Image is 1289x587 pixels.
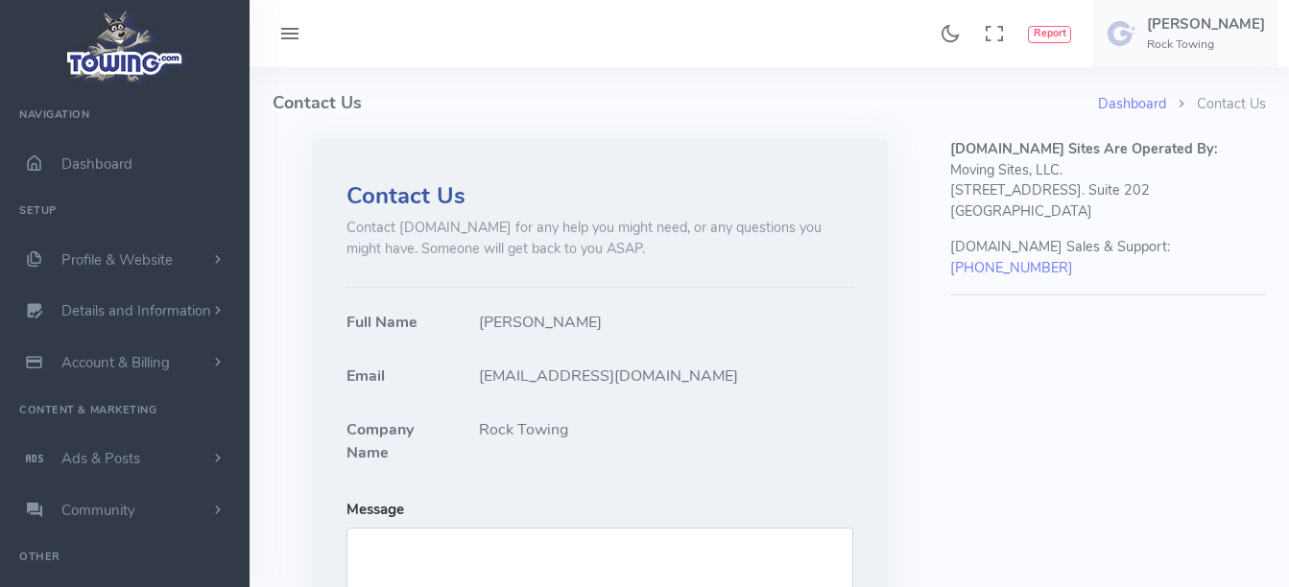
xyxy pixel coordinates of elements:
span: Details and Information [61,302,211,321]
dt: Email [335,364,467,395]
img: user-image [1107,18,1137,49]
span: Community [61,501,135,520]
a: Dashboard [1098,94,1166,113]
dt: Full Name [335,311,467,341]
label: Message [346,499,404,521]
span: Profile & Website [61,250,173,270]
b: [DOMAIN_NAME] Sites Are Operated By: [950,139,1218,158]
dt: Company Name [335,418,467,464]
h4: Contact Us [273,67,1098,139]
span: Account & Billing [61,353,170,372]
h5: [PERSON_NAME] [1147,16,1265,32]
address: Moving Sites, LLC. [STREET_ADDRESS]. Suite 202 [GEOGRAPHIC_DATA] [950,160,1266,223]
dd: [EMAIL_ADDRESS][DOMAIN_NAME] [467,364,865,387]
dd: [PERSON_NAME] [467,311,865,334]
button: Report [1028,26,1071,43]
dd: Rock Towing [467,418,865,457]
h3: Contact Us [346,183,853,208]
p: Contact [DOMAIN_NAME] for any help you might need, or any questions you might have. Someone will ... [346,218,853,259]
img: logo [60,6,190,87]
h6: Rock Towing [1147,38,1265,51]
span: Ads & Posts [61,449,140,468]
a: [PHONE_NUMBER] [950,258,1073,277]
span: Dashboard [61,154,132,174]
li: Contact Us [1166,94,1266,115]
